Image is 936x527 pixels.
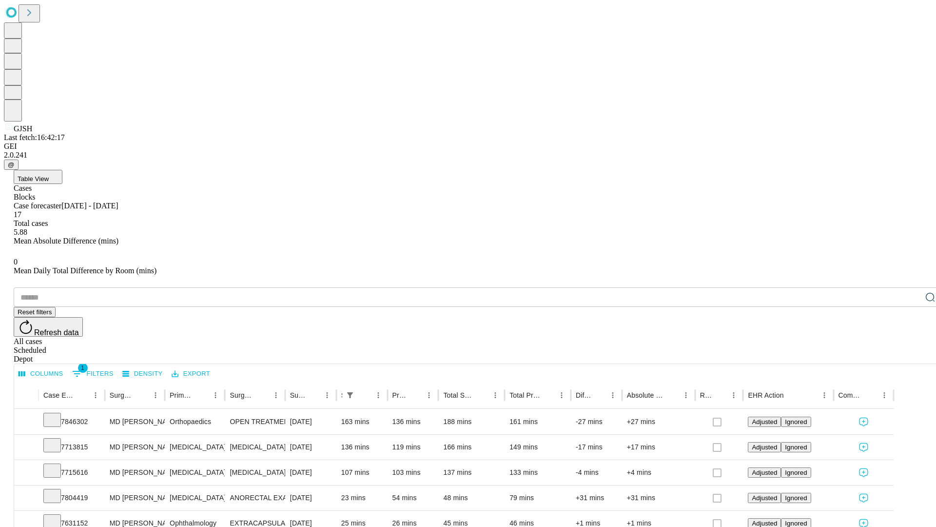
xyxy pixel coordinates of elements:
[320,388,334,402] button: Menu
[838,391,863,399] div: Comments
[149,388,162,402] button: Menu
[392,460,434,485] div: 103 mins
[341,486,383,510] div: 23 mins
[785,469,807,476] span: Ignored
[110,486,160,510] div: MD [PERSON_NAME] E Md
[748,493,781,503] button: Adjusted
[627,460,690,485] div: +4 mins
[341,435,383,460] div: 136 mins
[392,409,434,434] div: 136 mins
[627,435,690,460] div: +17 mins
[592,388,606,402] button: Sort
[307,388,320,402] button: Sort
[785,388,799,402] button: Sort
[195,388,209,402] button: Sort
[230,409,280,434] div: OPEN TREATMENT [MEDICAL_DATA]
[18,308,52,316] span: Reset filters
[785,494,807,502] span: Ignored
[392,486,434,510] div: 54 mins
[576,460,617,485] div: -4 mins
[230,486,280,510] div: ANORECTAL EXAM UNDER ANESTHESIA
[78,363,88,373] span: 1
[269,388,283,402] button: Menu
[752,494,777,502] span: Adjusted
[14,307,56,317] button: Reset filters
[748,391,783,399] div: EHR Action
[443,391,474,399] div: Total Scheduled Duration
[877,388,891,402] button: Menu
[509,409,566,434] div: 161 mins
[14,258,18,266] span: 0
[576,409,617,434] div: -27 mins
[4,160,19,170] button: @
[343,388,357,402] button: Show filters
[230,460,280,485] div: [MEDICAL_DATA]
[14,210,21,219] span: 17
[748,417,781,427] button: Adjusted
[555,388,568,402] button: Menu
[110,409,160,434] div: MD [PERSON_NAME] [PERSON_NAME]
[110,460,160,485] div: MD [PERSON_NAME] E Md
[341,460,383,485] div: 107 mins
[781,442,811,452] button: Ignored
[422,388,436,402] button: Menu
[541,388,555,402] button: Sort
[255,388,269,402] button: Sort
[443,409,500,434] div: 188 mins
[752,520,777,527] span: Adjusted
[343,388,357,402] div: 1 active filter
[752,444,777,451] span: Adjusted
[785,520,807,527] span: Ignored
[169,366,213,382] button: Export
[752,418,777,426] span: Adjusted
[18,175,49,182] span: Table View
[341,409,383,434] div: 163 mins
[290,409,331,434] div: [DATE]
[170,409,220,434] div: Orthopaedics
[19,465,34,482] button: Expand
[43,486,100,510] div: 7804419
[75,388,89,402] button: Sort
[290,391,306,399] div: Surgery Date
[61,202,118,210] span: [DATE] - [DATE]
[488,388,502,402] button: Menu
[43,391,74,399] div: Case Epic Id
[290,435,331,460] div: [DATE]
[170,435,220,460] div: [MEDICAL_DATA]
[43,460,100,485] div: 7715616
[727,388,741,402] button: Menu
[14,237,118,245] span: Mean Absolute Difference (mins)
[371,388,385,402] button: Menu
[576,486,617,510] div: +31 mins
[4,142,932,151] div: GEI
[89,388,102,402] button: Menu
[752,469,777,476] span: Adjusted
[679,388,693,402] button: Menu
[576,391,591,399] div: Difference
[443,486,500,510] div: 48 mins
[748,467,781,478] button: Adjusted
[170,391,194,399] div: Primary Service
[606,388,620,402] button: Menu
[170,460,220,485] div: [MEDICAL_DATA]
[443,435,500,460] div: 166 mins
[14,266,156,275] span: Mean Daily Total Difference by Room (mins)
[14,317,83,337] button: Refresh data
[230,435,280,460] div: [MEDICAL_DATA]
[8,161,15,168] span: @
[627,409,690,434] div: +27 mins
[16,366,66,382] button: Select columns
[409,388,422,402] button: Sort
[392,391,408,399] div: Predicted In Room Duration
[509,435,566,460] div: 149 mins
[392,435,434,460] div: 119 mins
[14,202,61,210] span: Case forecaster
[14,124,32,133] span: GJSH
[627,486,690,510] div: +31 mins
[135,388,149,402] button: Sort
[14,219,48,227] span: Total cases
[509,460,566,485] div: 133 mins
[818,388,831,402] button: Menu
[14,170,62,184] button: Table View
[290,460,331,485] div: [DATE]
